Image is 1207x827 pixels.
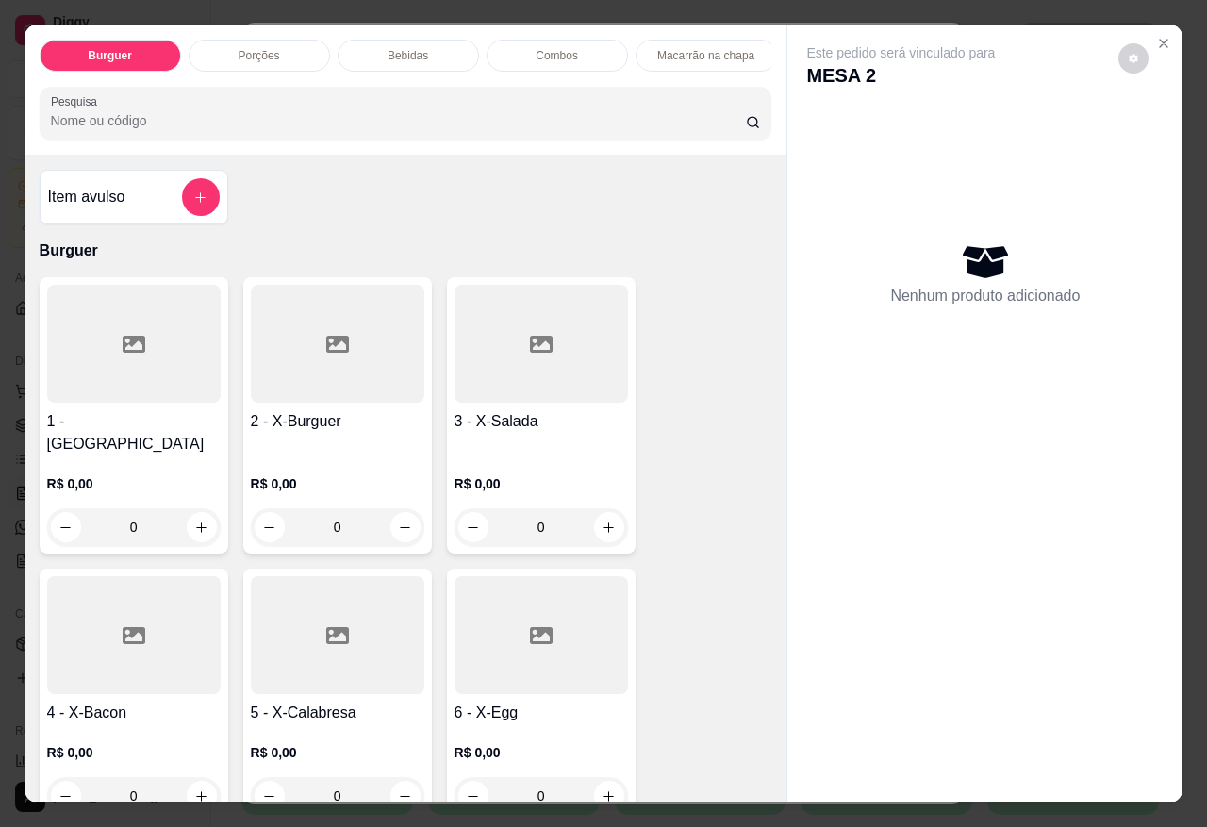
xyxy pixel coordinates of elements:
p: Bebidas [388,48,428,63]
h4: 1 - [GEOGRAPHIC_DATA] [47,410,221,455]
h4: 6 - X-Egg [455,702,628,724]
p: Este pedido será vinculado para [806,43,995,62]
p: Burguer [40,240,772,262]
input: Pesquisa [51,111,746,130]
label: Pesquisa [51,93,104,109]
h4: 3 - X-Salada [455,410,628,433]
p: R$ 0,00 [251,743,424,762]
h4: Item avulso [48,186,125,208]
p: Burguer [88,48,132,63]
p: R$ 0,00 [455,743,628,762]
p: R$ 0,00 [455,474,628,493]
h4: 5 - X-Calabresa [251,702,424,724]
p: R$ 0,00 [47,474,221,493]
p: MESA 2 [806,62,995,89]
button: add-separate-item [182,178,220,216]
p: Macarrão na chapa [657,48,754,63]
p: R$ 0,00 [47,743,221,762]
h4: 4 - X-Bacon [47,702,221,724]
p: R$ 0,00 [251,474,424,493]
button: Close [1149,28,1179,58]
button: decrease-product-quantity [1118,43,1149,74]
p: Combos [536,48,578,63]
h4: 2 - X-Burguer [251,410,424,433]
p: Porções [239,48,280,63]
p: Nenhum produto adicionado [890,285,1080,307]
